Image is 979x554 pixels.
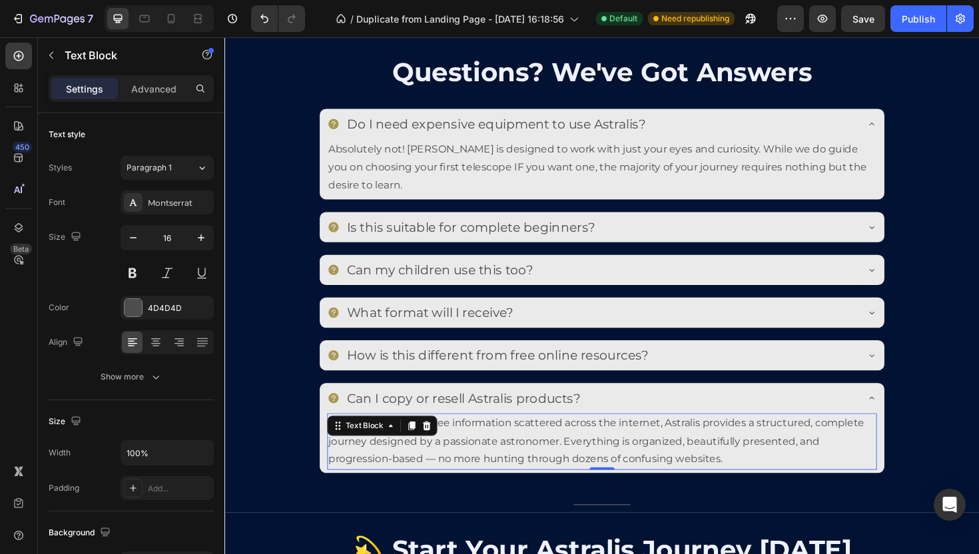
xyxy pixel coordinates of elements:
div: 450 [13,142,32,152]
span: Duplicate from Landing Page - [DATE] 16:18:56 [356,12,564,26]
div: Undo/Redo [251,5,305,32]
span: Need republishing [661,13,729,25]
div: Styles [49,162,72,174]
button: Show more [49,365,214,389]
div: Color [49,302,69,314]
button: 7 [5,5,99,32]
span: / [350,12,354,26]
div: Add... [148,483,210,495]
div: Text style [49,129,85,140]
div: Padding [49,482,79,494]
div: Publish [902,12,935,26]
div: Show more [101,370,163,384]
p: Settings [66,82,103,96]
div: Beta [10,244,32,254]
button: Paragraph 1 [121,156,214,180]
div: Open Intercom Messenger [934,489,966,521]
div: 4D4D4D [148,302,210,314]
p: 7 [87,11,93,27]
input: Auto [121,441,213,465]
span: Default [609,13,637,25]
p: Text Block [65,47,178,63]
div: Montserrat [148,197,210,209]
div: Width [49,447,71,459]
span: Paragraph 1 [127,162,172,174]
iframe: Design area [224,37,979,554]
div: Size [49,228,84,246]
button: Publish [890,5,946,32]
div: Background [49,524,113,542]
button: Save [841,5,885,32]
p: Advanced [131,82,176,96]
div: Align [49,334,86,352]
div: Font [49,196,65,208]
div: Size [49,413,84,431]
span: Save [852,13,874,25]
